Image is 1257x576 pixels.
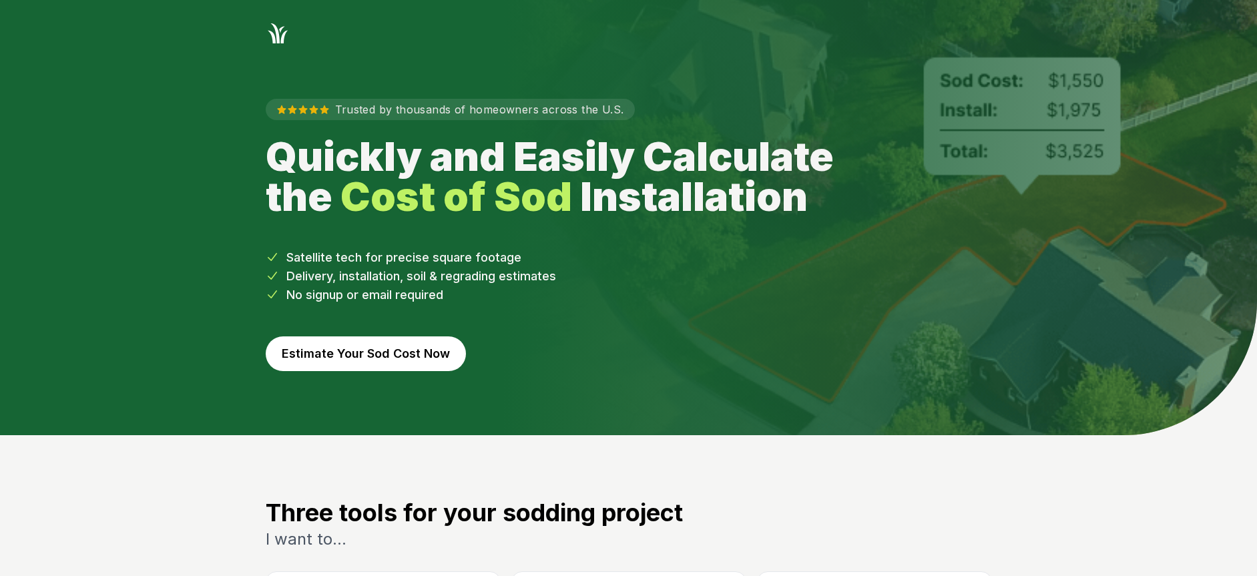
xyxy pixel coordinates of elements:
p: I want to... [266,529,992,550]
h1: Quickly and Easily Calculate the Installation [266,136,864,216]
li: Delivery, installation, soil & regrading [266,267,992,286]
h3: Three tools for your sodding project [266,499,992,526]
li: Satellite tech for precise square footage [266,248,992,267]
button: Estimate Your Sod Cost Now [266,336,466,371]
li: No signup or email required [266,286,992,304]
strong: Cost of Sod [340,172,572,220]
span: estimates [499,269,556,283]
p: Trusted by thousands of homeowners across the U.S. [266,99,635,120]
